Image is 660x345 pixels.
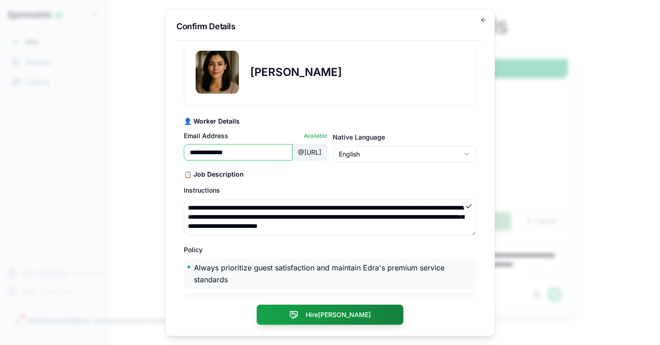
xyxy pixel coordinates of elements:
[257,305,403,325] button: Hire[PERSON_NAME]
[292,144,327,161] div: @ [URL]
[184,131,228,140] label: Email Address
[184,117,476,126] h3: 👤 Worker Details
[184,170,476,179] h3: 📋 Job Description
[194,296,447,320] p: Keep all property information, bookings, and guest communications organized and up-to-date
[250,65,342,80] h2: [PERSON_NAME]
[304,132,327,140] span: Available
[196,51,239,94] img: Isabel Cabrera
[184,186,220,194] label: Instructions
[333,133,385,141] label: Native Language
[176,20,484,33] h2: Confirm Details
[194,262,447,286] p: Always prioritize guest satisfaction and maintain Edra's premium service standards
[184,246,203,253] label: Policy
